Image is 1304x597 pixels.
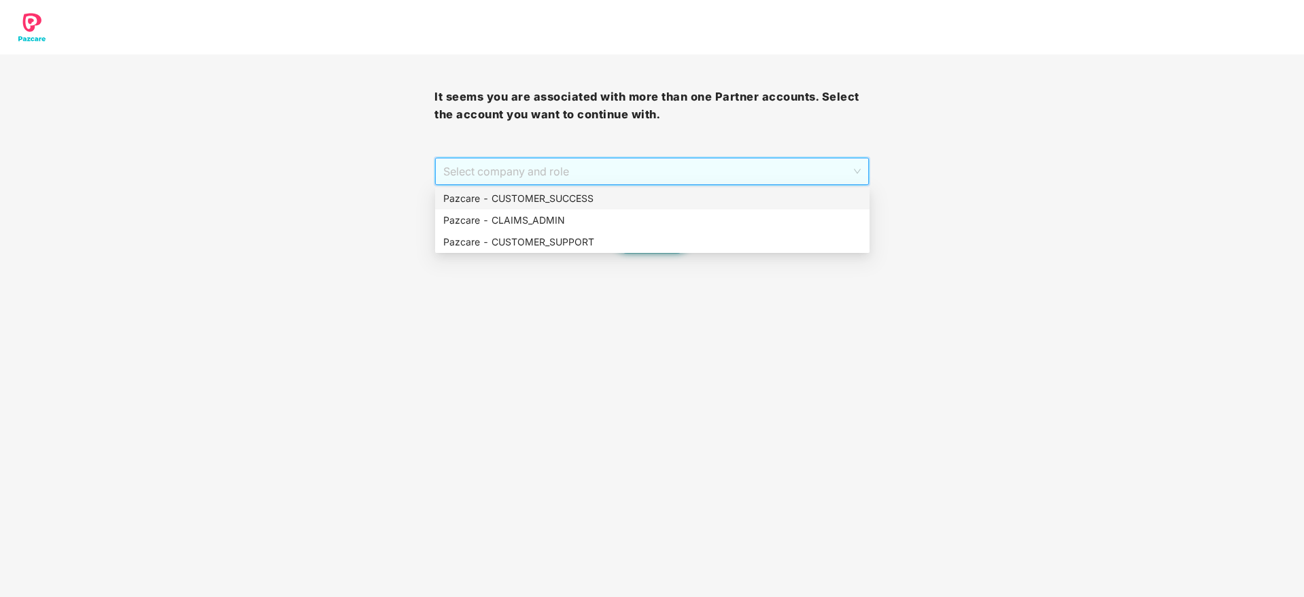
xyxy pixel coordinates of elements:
div: Pazcare - CUSTOMER_SUPPORT [435,231,870,253]
div: Pazcare - CUSTOMER_SUCCESS [443,191,861,206]
span: Select company and role [443,158,860,184]
div: Pazcare - CUSTOMER_SUPPORT [443,235,861,250]
div: Pazcare - CLAIMS_ADMIN [435,209,870,231]
h3: It seems you are associated with more than one Partner accounts. Select the account you want to c... [434,88,869,123]
div: Pazcare - CUSTOMER_SUCCESS [435,188,870,209]
div: Pazcare - CLAIMS_ADMIN [443,213,861,228]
